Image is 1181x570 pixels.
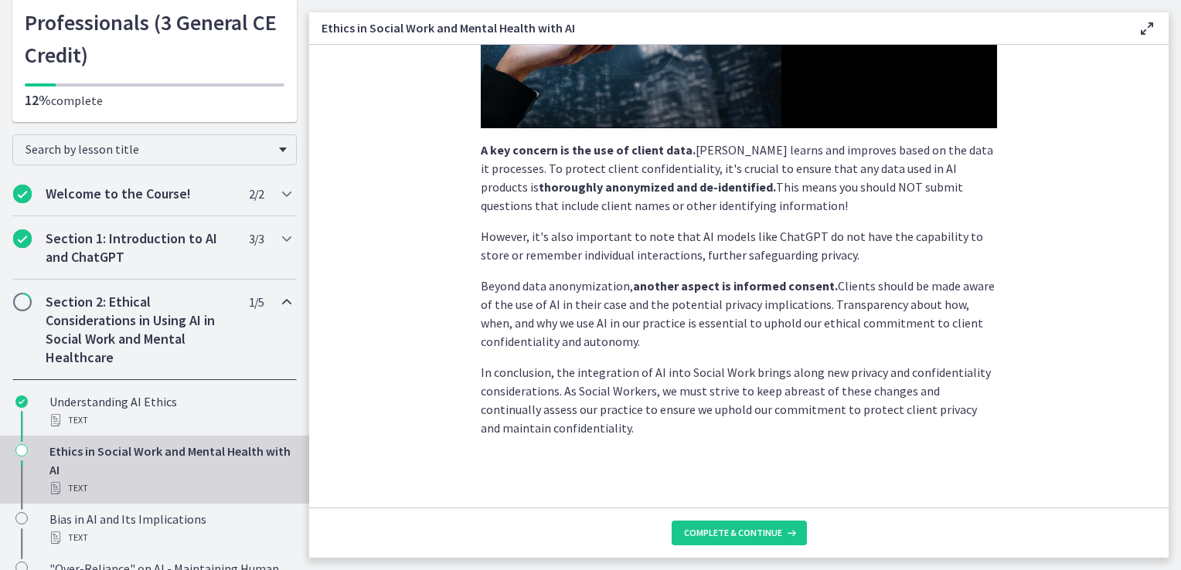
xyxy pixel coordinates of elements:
[672,521,807,545] button: Complete & continue
[481,363,997,437] p: In conclusion, the integration of AI into Social Work brings along new privacy and confidentialit...
[13,185,32,203] i: Completed
[49,510,291,547] div: Bias in AI and Its Implications
[13,229,32,248] i: Completed
[481,141,997,215] p: [PERSON_NAME] learns and improves based on the data it processes. To protect client confidentiali...
[15,395,28,408] i: Completed
[46,185,234,203] h2: Welcome to the Course!
[46,229,234,266] h2: Section 1: Introduction to AI and ChatGPT
[46,293,234,367] h2: Section 2: Ethical Considerations in Using AI in Social Work and Mental Healthcare
[249,185,264,203] span: 2 / 2
[539,179,776,195] strong: thoroughly anonymized and de-identified.
[25,91,51,109] span: 12%
[481,227,997,264] p: However, it's also important to note that AI models like ChatGPT do not have the capability to st...
[633,278,838,293] strong: another aspect is informed consent.
[26,141,271,157] span: Search by lesson title
[12,134,297,165] div: Search by lesson title
[49,411,291,429] div: Text
[249,293,264,311] span: 1 / 5
[322,19,1113,37] h3: Ethics in Social Work and Mental Health with AI
[481,277,997,351] p: Beyond data anonymization, Clients should be made aware of the use of AI in their case and the po...
[49,442,291,497] div: Ethics in Social Work and Mental Health with AI
[49,528,291,547] div: Text
[481,142,696,158] strong: A key concern is the use of client data.
[49,392,291,429] div: Understanding AI Ethics
[25,91,284,110] p: complete
[249,229,264,248] span: 3 / 3
[49,479,291,497] div: Text
[684,527,782,539] span: Complete & continue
